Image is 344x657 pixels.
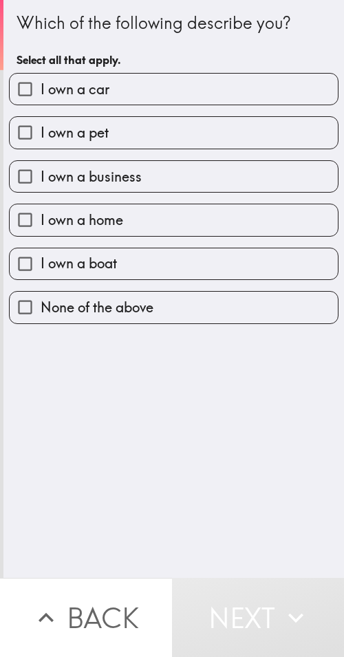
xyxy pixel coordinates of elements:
div: Which of the following describe you? [17,12,331,35]
span: I own a car [41,80,109,99]
button: I own a pet [10,117,338,148]
button: I own a car [10,74,338,105]
span: I own a home [41,211,123,230]
span: None of the above [41,298,153,317]
button: Next [172,578,344,657]
button: None of the above [10,292,338,323]
button: I own a home [10,204,338,235]
span: I own a pet [41,123,109,142]
span: I own a business [41,167,142,186]
button: I own a boat [10,248,338,279]
h6: Select all that apply. [17,52,331,67]
button: I own a business [10,161,338,192]
span: I own a boat [41,254,117,273]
